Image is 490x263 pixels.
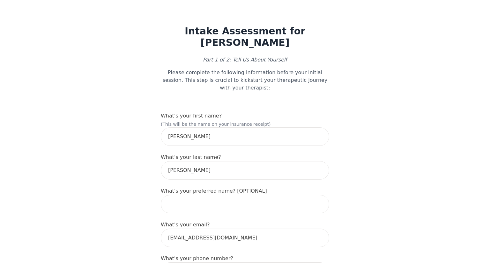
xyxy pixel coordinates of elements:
[161,25,329,48] h1: Intake Assessment for [PERSON_NAME]
[161,154,221,160] label: What's your last name?
[161,255,233,261] label: What's your phone number?
[161,121,329,127] p: (This will be the name on your insurance receipt)
[161,222,210,228] label: What's your email?
[161,56,329,64] p: Part 1 of 2: Tell Us About Yourself
[161,69,329,92] p: Please complete the following information before your initial session. This step is crucial to ki...
[161,188,267,194] label: What's your preferred name? [OPTIONAL]
[161,113,222,119] label: What's your first name?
